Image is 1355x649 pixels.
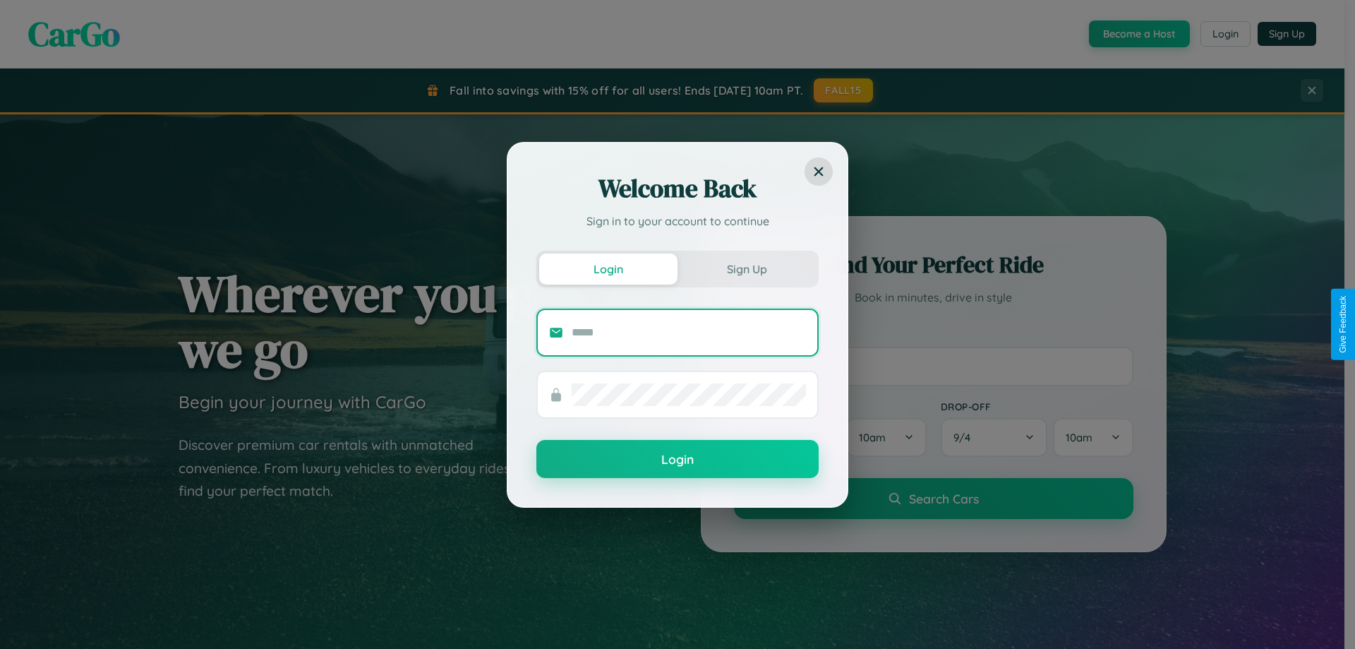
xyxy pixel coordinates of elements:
[539,254,677,285] button: Login
[536,172,819,206] h2: Welcome Back
[536,440,819,478] button: Login
[677,254,816,285] button: Sign Up
[1338,296,1348,353] div: Give Feedback
[536,213,819,230] p: Sign in to your account to continue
